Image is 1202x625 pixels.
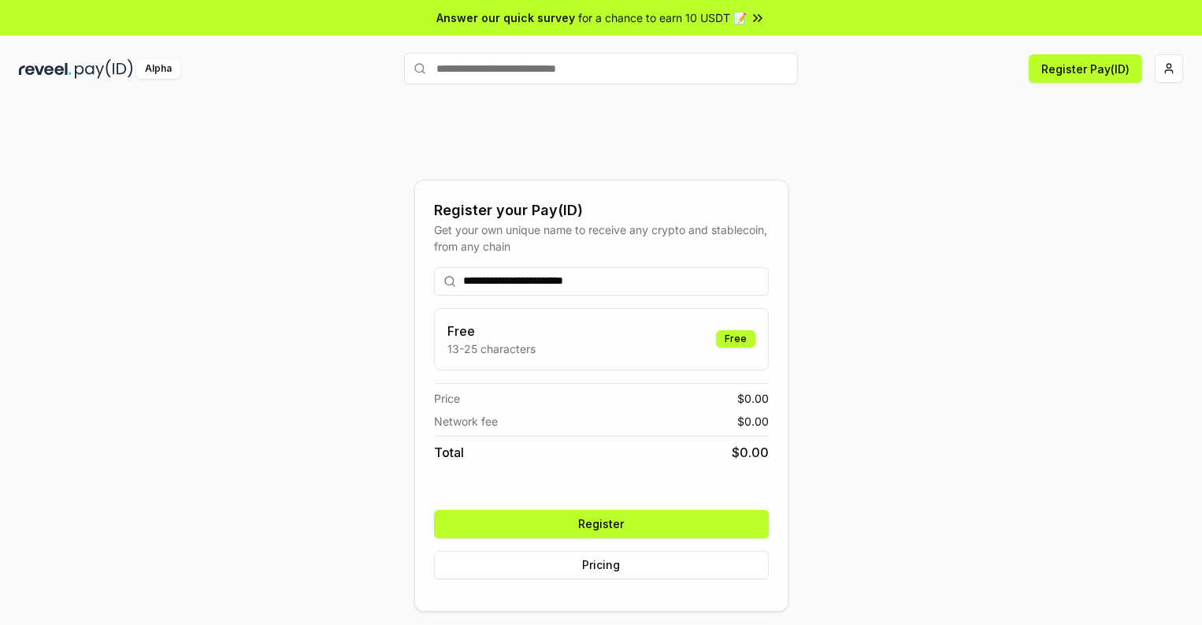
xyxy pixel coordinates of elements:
[19,59,72,79] img: reveel_dark
[434,443,464,462] span: Total
[136,59,180,79] div: Alpha
[716,330,755,348] div: Free
[434,390,460,407] span: Price
[434,510,769,538] button: Register
[732,443,769,462] span: $ 0.00
[737,390,769,407] span: $ 0.00
[434,199,769,221] div: Register your Pay(ID)
[75,59,133,79] img: pay_id
[434,551,769,579] button: Pricing
[447,340,536,357] p: 13-25 characters
[447,322,536,340] h3: Free
[1029,54,1142,83] button: Register Pay(ID)
[578,9,747,26] span: for a chance to earn 10 USDT 📝
[436,9,575,26] span: Answer our quick survey
[737,413,769,430] span: $ 0.00
[434,221,769,255] div: Get your own unique name to receive any crypto and stablecoin, from any chain
[434,413,498,430] span: Network fee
